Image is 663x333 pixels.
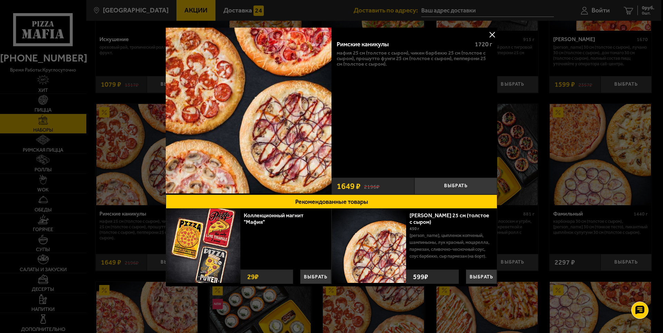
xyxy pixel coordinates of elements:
[166,194,497,209] button: Рекомендованные товары
[246,270,260,284] strong: 29 ₽
[466,269,497,284] button: Выбрать
[410,226,419,231] span: 450 г
[300,269,331,284] button: Выбрать
[410,212,489,225] a: [PERSON_NAME] 25 см (толстое с сыром)
[337,41,469,48] div: Римские каникулы
[414,178,497,194] button: Выбрать
[337,182,361,190] span: 1649 ₽
[410,232,492,260] p: [PERSON_NAME], цыпленок копченый, шампиньоны, лук красный, моцарелла, пармезан, сливочно-чесночны...
[364,182,379,190] s: 2196 ₽
[337,50,492,67] p: Мафия 25 см (толстое с сыром), Чикен Барбекю 25 см (толстое с сыром), Прошутто Фунги 25 см (толст...
[411,270,430,284] strong: 599 ₽
[166,28,331,193] img: Римские каникулы
[166,28,331,194] a: Римские каникулы
[475,40,492,48] span: 1720 г
[244,212,304,225] a: Коллекционный магнит "Мафия"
